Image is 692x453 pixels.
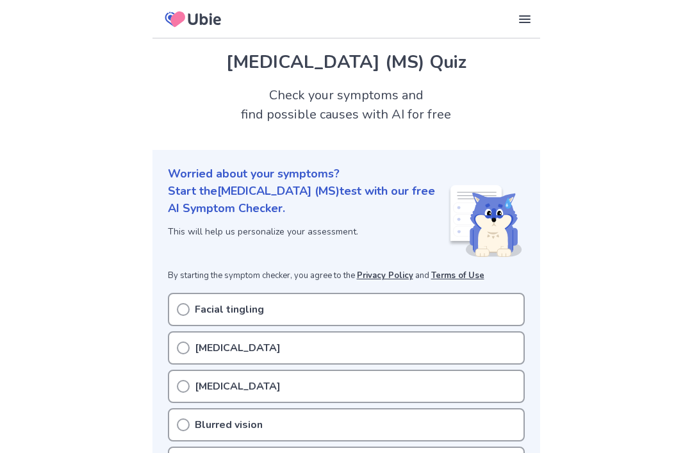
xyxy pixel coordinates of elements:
p: Worried about your symptoms? [168,165,525,183]
p: [MEDICAL_DATA] [195,340,281,356]
a: Privacy Policy [357,270,413,281]
a: Terms of Use [431,270,484,281]
p: Blurred vision [195,417,263,432]
p: Facial tingling [195,302,264,317]
h2: Check your symptoms and find possible causes with AI for free [152,86,540,124]
h1: [MEDICAL_DATA] (MS) Quiz [168,49,525,76]
p: [MEDICAL_DATA] [195,379,281,394]
img: Shiba [448,185,522,257]
p: This will help us personalize your assessment. [168,225,448,238]
p: By starting the symptom checker, you agree to the and [168,270,525,283]
p: Start the [MEDICAL_DATA] (MS) test with our free AI Symptom Checker. [168,183,448,217]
